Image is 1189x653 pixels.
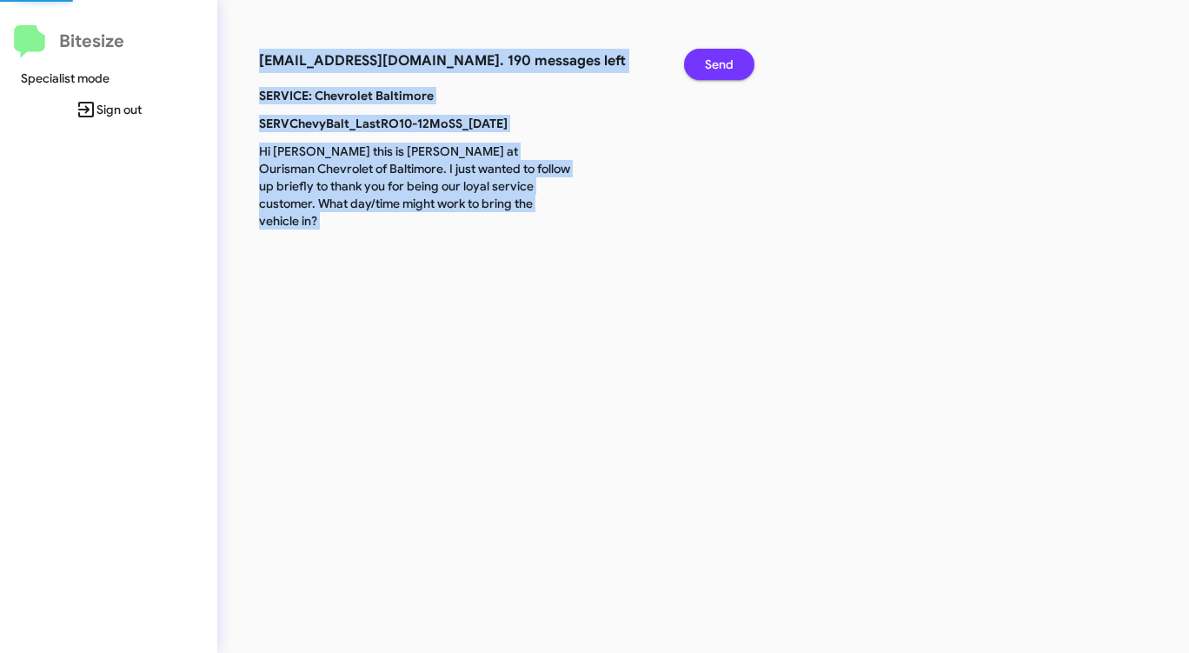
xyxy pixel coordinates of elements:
[259,88,434,103] b: SERVICE: Chevrolet Baltimore
[259,49,658,73] h3: [EMAIL_ADDRESS][DOMAIN_NAME]. 190 messages left
[14,94,203,125] span: Sign out
[259,116,508,131] b: SERVChevyBalt_LastRO10-12MoSS_[DATE]
[705,49,734,80] span: Send
[684,49,754,80] button: Send
[14,25,124,58] a: Bitesize
[246,143,586,230] p: Hi [PERSON_NAME] this is [PERSON_NAME] at Ourisman Chevrolet of Baltimore. I just wanted to follo...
